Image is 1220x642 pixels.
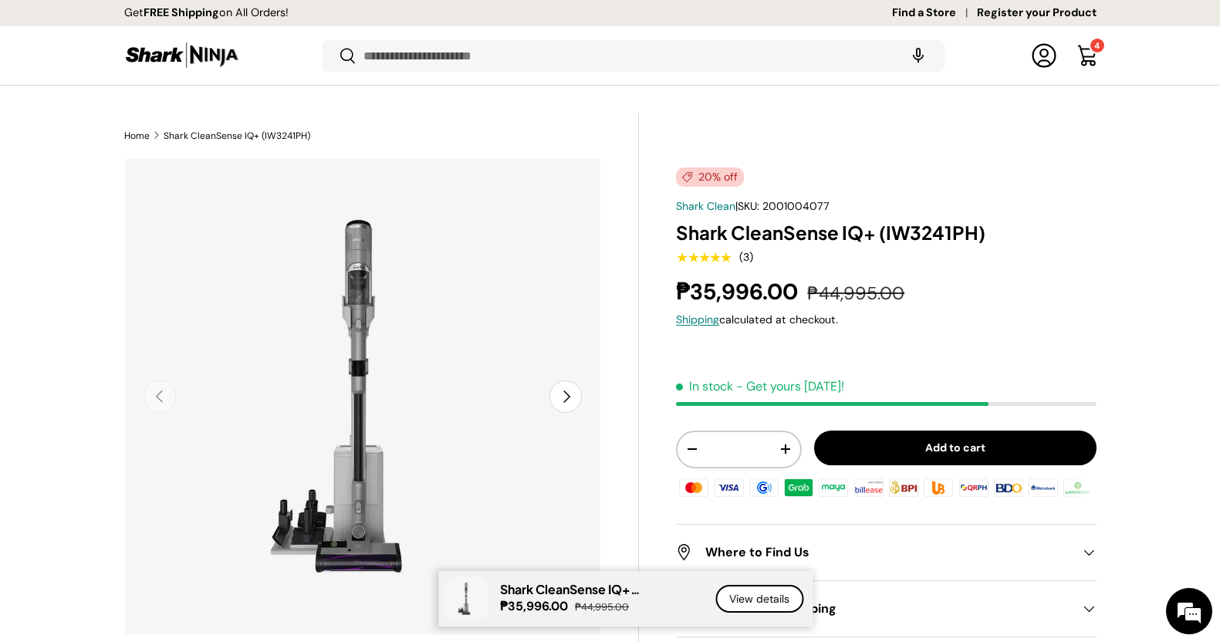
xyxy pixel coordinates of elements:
[807,282,904,305] s: ₱44,995.00
[977,5,1097,22] a: Register your Product
[500,582,697,596] p: Shark CleanSense IQ+ (IW3241PH)
[676,250,731,265] span: ★★★★★
[921,476,955,499] img: ubp
[124,5,289,22] p: Get on All Orders!
[676,543,1071,562] h2: Where to Find Us
[762,199,830,213] span: 2001004077
[956,476,990,499] img: qrph
[715,585,803,613] a: View details
[735,199,830,213] span: |
[816,476,850,499] img: maya
[676,251,731,265] div: 5.0 out of 5.0 stars
[676,600,1071,618] h2: Delivery and Shipping
[124,40,240,70] img: Shark Ninja Philippines
[892,5,977,22] a: Find a Store
[124,129,640,143] nav: Breadcrumbs
[676,525,1096,580] summary: Where to Find Us
[676,581,1096,637] summary: Delivery and Shipping
[711,476,745,499] img: visa
[1094,40,1100,51] span: 4
[500,598,572,614] strong: ₱35,996.00
[676,199,735,213] a: Shark Clean
[887,476,921,499] img: bpi
[676,378,733,394] span: In stock
[676,312,1096,328] div: calculated at checkout.
[782,476,816,499] img: grabpay
[814,431,1097,465] button: Add to cart
[738,199,759,213] span: SKU:
[852,476,886,499] img: billease
[444,577,488,620] img: shark-cleansense-auto-empty-dock-iw3241ae-full-view-sharkninja-philippines
[676,221,1096,245] h1: Shark CleanSense IQ+ (IW3241PH)
[992,476,1026,499] img: bdo
[894,39,943,73] speech-search-button: Search by voice
[739,252,753,263] div: (3)
[575,600,629,613] s: ₱44,995.00
[677,476,711,499] img: master
[676,313,719,326] a: Shipping
[164,131,310,140] a: Shark CleanSense IQ+ (IW3241PH)
[1026,476,1060,499] img: metrobank
[676,277,802,306] strong: ₱35,996.00
[124,131,150,140] a: Home
[676,167,744,187] span: 20% off
[747,476,781,499] img: gcash
[736,378,844,394] p: - Get yours [DATE]!
[144,5,219,19] strong: FREE Shipping
[1061,476,1095,499] img: landbank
